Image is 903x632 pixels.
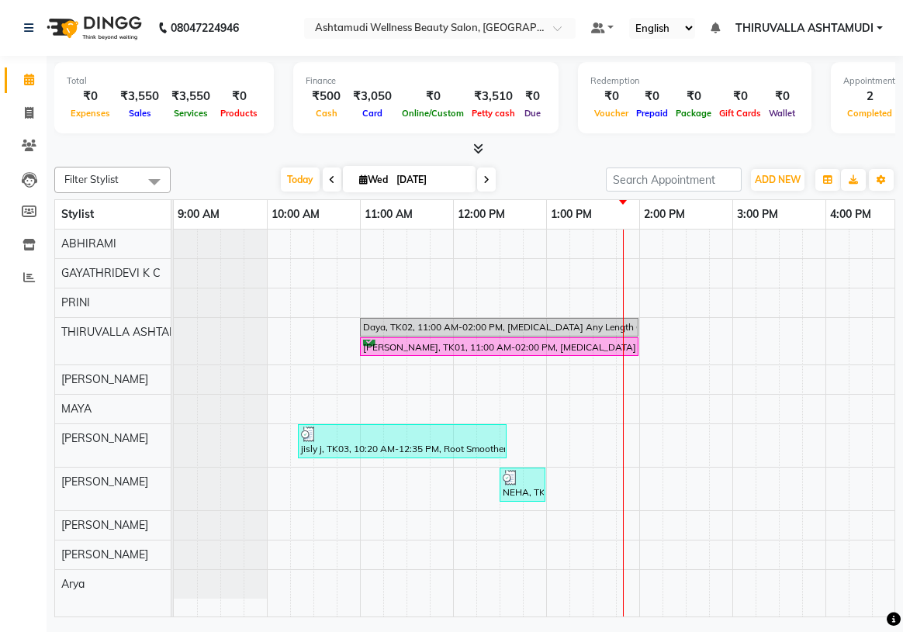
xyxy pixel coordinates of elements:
[358,108,386,119] span: Card
[268,203,323,226] a: 10:00 AM
[67,88,114,105] div: ₹0
[306,74,546,88] div: Finance
[501,470,544,499] div: NEHA, TK04, 12:30 PM-01:00 PM, Removal Charge
[468,88,519,105] div: ₹3,510
[216,88,261,105] div: ₹0
[398,88,468,105] div: ₹0
[362,340,637,354] div: [PERSON_NAME], TK01, 11:00 AM-02:00 PM, [MEDICAL_DATA] Any Length Offer
[454,203,509,226] a: 12:00 PM
[170,108,212,119] span: Services
[398,108,468,119] span: Online/Custom
[547,203,596,226] a: 1:00 PM
[61,207,94,221] span: Stylist
[590,74,799,88] div: Redemption
[61,547,148,561] span: [PERSON_NAME]
[715,108,765,119] span: Gift Cards
[735,20,874,36] span: THIRUVALLA ASHTAMUDI
[67,108,114,119] span: Expenses
[606,167,742,192] input: Search Appointment
[826,203,875,226] a: 4:00 PM
[672,88,715,105] div: ₹0
[590,108,632,119] span: Voucher
[165,88,216,105] div: ₹3,550
[216,108,261,119] span: Products
[281,167,320,192] span: Today
[61,431,148,445] span: [PERSON_NAME]
[632,88,672,105] div: ₹0
[755,174,801,185] span: ADD NEW
[61,237,116,250] span: ABHIRAMI
[843,108,896,119] span: Completed
[61,266,161,280] span: GAYATHRIDEVI K C
[355,174,392,185] span: Wed
[61,372,148,386] span: [PERSON_NAME]
[765,108,799,119] span: Wallet
[125,108,155,119] span: Sales
[299,427,505,456] div: jisly j, TK03, 10:20 AM-12:35 PM, Root Smoothening,Eyebrows Threading
[306,88,347,105] div: ₹500
[590,88,632,105] div: ₹0
[64,173,119,185] span: Filter Stylist
[519,88,546,105] div: ₹0
[347,88,398,105] div: ₹3,050
[361,203,417,226] a: 11:00 AM
[171,6,239,50] b: 08047224946
[392,168,469,192] input: 2025-09-03
[521,108,545,119] span: Due
[312,108,341,119] span: Cash
[765,88,799,105] div: ₹0
[751,169,804,191] button: ADD NEW
[114,88,165,105] div: ₹3,550
[40,6,146,50] img: logo
[61,518,148,532] span: [PERSON_NAME]
[61,577,85,591] span: Arya
[61,295,90,309] span: PRINI
[67,74,261,88] div: Total
[174,203,223,226] a: 9:00 AM
[843,88,896,105] div: 2
[632,108,672,119] span: Prepaid
[640,203,689,226] a: 2:00 PM
[61,325,197,339] span: THIRUVALLA ASHTAMUDI
[61,475,148,489] span: [PERSON_NAME]
[61,402,92,416] span: MAYA
[733,203,782,226] a: 3:00 PM
[468,108,519,119] span: Petty cash
[715,88,765,105] div: ₹0
[362,320,637,334] div: Daya, TK02, 11:00 AM-02:00 PM, [MEDICAL_DATA] Any Length Offer
[672,108,715,119] span: Package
